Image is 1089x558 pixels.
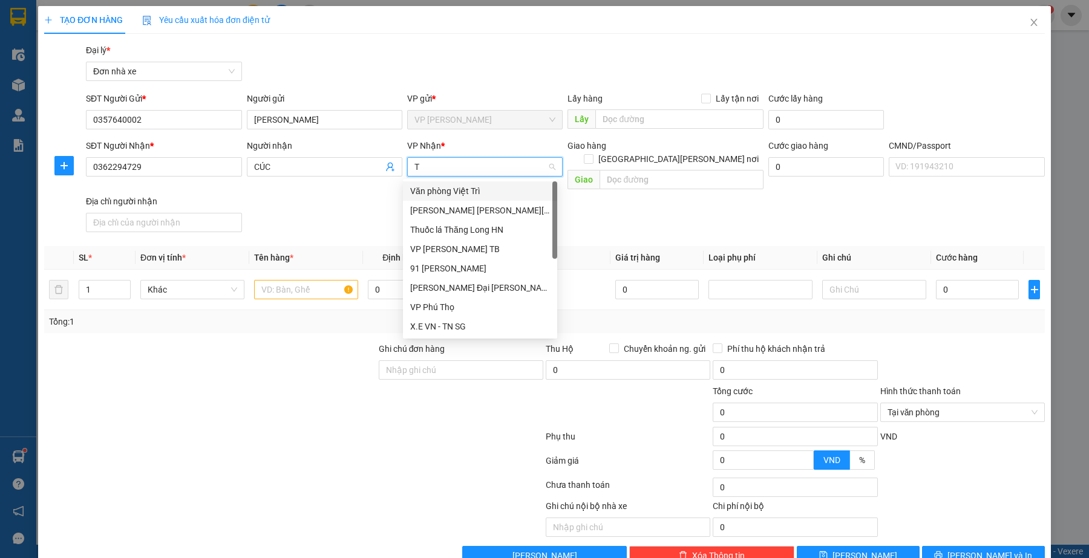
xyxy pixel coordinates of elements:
div: 91 Đặng Nghiễm - TB [403,259,557,278]
div: Thuốc lá Thăng Long HN [403,220,557,239]
button: Close [1017,6,1051,40]
div: Tổng: 1 [49,315,420,328]
button: plus [1028,280,1040,299]
span: Định lượng [382,253,425,262]
span: VND [823,455,840,465]
span: Chuyển khoản ng. gửi [619,342,710,355]
input: Ghi Chú [822,280,926,299]
div: Chưa thanh toán [544,478,711,499]
label: Cước giao hàng [768,141,828,151]
div: Chi phí nội bộ [713,499,877,517]
span: Tên hàng [254,253,293,262]
span: Lấy hàng [567,94,603,103]
img: logo.jpg [15,15,76,76]
span: Khác [148,281,237,299]
div: Địa chỉ người nhận [86,195,241,208]
div: Văn phòng Việt Trì [403,181,557,201]
div: VP [PERSON_NAME] TB [410,242,550,256]
span: Giá trị hàng [615,253,660,262]
label: Ghi chú đơn hàng [379,344,445,354]
span: Tổng cước [713,386,753,396]
span: close [1029,18,1039,27]
input: 0 [615,280,699,299]
span: Đơn vị tính [140,253,186,262]
span: Phí thu hộ khách nhận trả [722,342,830,355]
span: Lấy [567,109,595,129]
div: Người gửi [247,92,402,105]
button: plus [54,156,74,175]
input: Cước giao hàng [768,157,884,177]
b: GỬI : VP [PERSON_NAME] [15,88,211,108]
span: Lấy tận nơi [711,92,764,105]
div: Ghi chú nội bộ nhà xe [546,499,710,517]
span: user-add [385,162,395,172]
span: TẠO ĐƠN HÀNG [44,15,123,25]
div: VP Trần Đại Nghĩa [403,278,557,297]
div: Thuốc lá Thăng Long HN [410,223,550,236]
button: delete [49,280,68,299]
span: VP Lê Duẩn [414,111,555,129]
li: Hotline: 19001155 [113,45,506,60]
input: Nhập ghi chú [546,517,710,537]
span: [GEOGRAPHIC_DATA][PERSON_NAME] nơi [594,152,764,166]
input: VD: Bàn, Ghế [254,280,358,299]
span: SL [79,253,88,262]
div: SĐT Người Gửi [86,92,241,105]
span: Đại lý [86,45,110,55]
div: VP Phú Thọ [410,300,550,314]
span: plus [44,16,53,24]
div: Giảm giá [544,454,711,475]
div: CMND/Passport [889,139,1044,152]
span: Yêu cầu xuất hóa đơn điện tử [142,15,270,25]
span: Giao hàng [567,141,606,151]
input: Dọc đường [600,170,764,189]
span: % [859,455,865,465]
th: Loại phụ phí [704,246,817,270]
div: [PERSON_NAME] Đại [PERSON_NAME] [410,281,550,294]
input: Cước lấy hàng [768,110,884,129]
input: Dọc đường [595,109,764,129]
div: VP gửi [407,92,563,105]
span: VP Nhận [407,141,441,151]
div: Văn phòng Việt Trì [410,184,550,198]
input: Ghi chú đơn hàng [379,360,543,380]
div: Phụ thu [544,430,711,451]
span: Đơn nhà xe [93,62,234,80]
input: Địa chỉ của người nhận [86,213,241,232]
div: VP Trần Phú TB [403,239,557,259]
label: Cước lấy hàng [768,94,823,103]
label: Hình thức thanh toán [880,386,961,396]
div: VP Phú Thọ [403,297,557,317]
div: 91 [PERSON_NAME] [410,262,550,275]
div: X.E VN - TN SG [403,317,557,336]
span: Cước hàng [936,253,978,262]
div: SĐT Người Nhận [86,139,241,152]
span: plus [55,161,73,170]
span: Giao [567,170,600,189]
div: Thuốc lá Thăng Long Thanh Hóa [403,201,557,220]
div: X.E VN - TN SG [410,320,550,333]
span: plus [1029,285,1039,294]
li: Số 10 ngõ 15 Ngọc Hồi, [PERSON_NAME], [GEOGRAPHIC_DATA] [113,30,506,45]
img: icon [142,16,152,25]
span: Thu Hộ [546,344,574,354]
span: VND [880,432,897,441]
div: Người nhận [247,139,402,152]
th: Ghi chú [817,246,931,270]
span: Tại văn phòng [888,403,1038,421]
div: [PERSON_NAME] [PERSON_NAME][GEOGRAPHIC_DATA][PERSON_NAME] [410,204,550,217]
